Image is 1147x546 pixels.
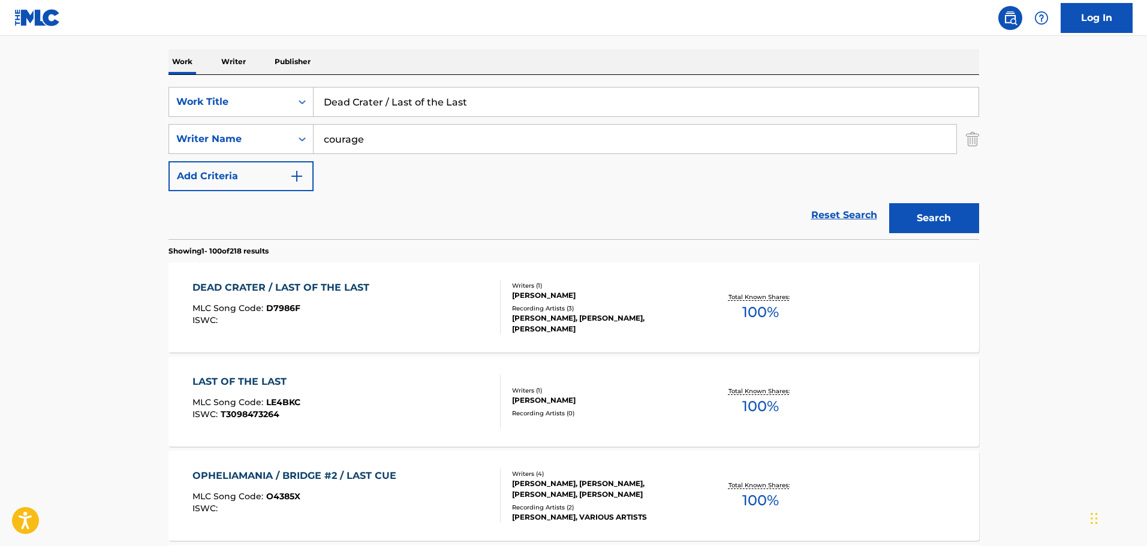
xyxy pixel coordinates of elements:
[728,292,793,301] p: Total Known Shares:
[218,49,249,74] p: Writer
[728,481,793,490] p: Total Known Shares:
[1087,488,1147,546] iframe: Chat Widget
[512,478,693,500] div: [PERSON_NAME], [PERSON_NAME], [PERSON_NAME], [PERSON_NAME]
[266,303,300,313] span: D7986F
[192,303,266,313] span: MLC Song Code :
[168,87,979,239] form: Search Form
[192,375,300,389] div: LAST OF THE LAST
[192,469,402,483] div: OPHELIAMANIA / BRIDGE #2 / LAST CUE
[221,409,279,420] span: T3098473264
[512,469,693,478] div: Writers ( 4 )
[176,95,284,109] div: Work Title
[512,386,693,395] div: Writers ( 1 )
[512,503,693,512] div: Recording Artists ( 2 )
[168,161,314,191] button: Add Criteria
[512,512,693,523] div: [PERSON_NAME], VARIOUS ARTISTS
[512,304,693,313] div: Recording Artists ( 3 )
[168,246,269,257] p: Showing 1 - 100 of 218 results
[512,409,693,418] div: Recording Artists ( 0 )
[998,6,1022,30] a: Public Search
[728,387,793,396] p: Total Known Shares:
[742,490,779,511] span: 100 %
[192,280,375,295] div: DEAD CRATER / LAST OF THE LAST
[742,396,779,417] span: 100 %
[1034,11,1049,25] img: help
[192,397,266,408] span: MLC Song Code :
[168,49,196,74] p: Work
[192,409,221,420] span: ISWC :
[271,49,314,74] p: Publisher
[966,124,979,154] img: Delete Criterion
[266,397,300,408] span: LE4BKC
[1003,11,1017,25] img: search
[512,395,693,406] div: [PERSON_NAME]
[168,357,979,447] a: LAST OF THE LASTMLC Song Code:LE4BKCISWC:T3098473264Writers (1)[PERSON_NAME]Recording Artists (0)...
[512,281,693,290] div: Writers ( 1 )
[889,203,979,233] button: Search
[266,491,300,502] span: O4385X
[168,263,979,352] a: DEAD CRATER / LAST OF THE LASTMLC Song Code:D7986FISWC:Writers (1)[PERSON_NAME]Recording Artists ...
[742,301,779,323] span: 100 %
[1091,500,1098,536] div: Drag
[192,315,221,325] span: ISWC :
[192,491,266,502] span: MLC Song Code :
[14,9,61,26] img: MLC Logo
[1029,6,1053,30] div: Help
[512,313,693,334] div: [PERSON_NAME], [PERSON_NAME], [PERSON_NAME]
[805,202,883,228] a: Reset Search
[168,451,979,541] a: OPHELIAMANIA / BRIDGE #2 / LAST CUEMLC Song Code:O4385XISWC:Writers (4)[PERSON_NAME], [PERSON_NAM...
[192,503,221,514] span: ISWC :
[290,169,304,183] img: 9d2ae6d4665cec9f34b9.svg
[1061,3,1133,33] a: Log In
[176,132,284,146] div: Writer Name
[512,290,693,301] div: [PERSON_NAME]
